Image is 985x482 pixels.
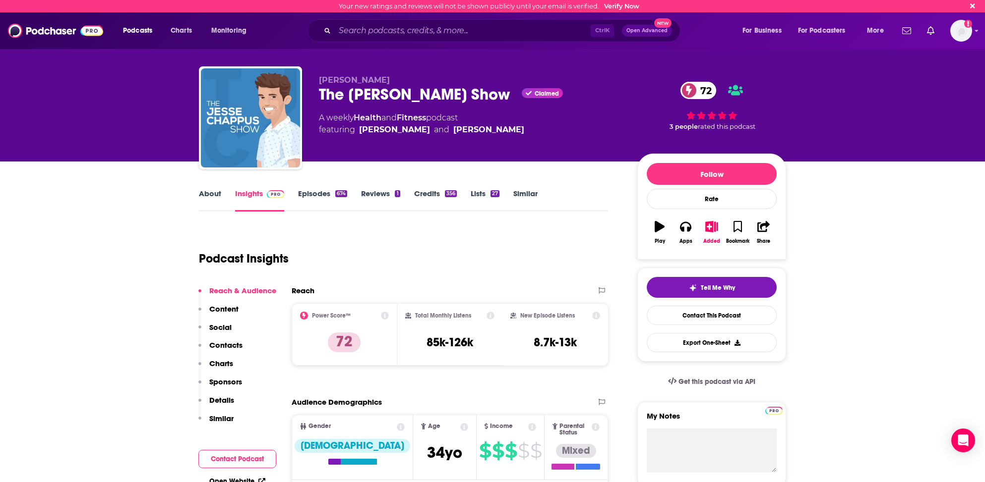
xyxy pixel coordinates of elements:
[654,18,672,28] span: New
[319,75,390,85] span: [PERSON_NAME]
[604,2,639,10] a: Verify Now
[647,214,673,250] button: Play
[556,444,596,458] div: Mixed
[701,284,735,292] span: Tell Me Why
[725,214,750,250] button: Bookmark
[798,24,846,38] span: For Podcasters
[591,24,614,37] span: Ctrl K
[123,24,152,38] span: Podcasts
[792,23,860,39] button: open menu
[647,189,777,209] div: Rate
[292,286,314,295] h2: Reach
[703,238,720,244] div: Added
[295,439,410,453] div: [DEMOGRAPHIC_DATA]
[699,214,725,250] button: Added
[201,68,300,167] img: The Jesse Chappus Show
[471,189,499,212] a: Lists27
[427,443,462,462] span: 34 yo
[198,377,242,395] button: Sponsors
[312,312,351,319] h2: Power Score™
[622,25,672,37] button: Open AdvancedNew
[647,333,777,352] button: Export One-Sheet
[655,238,665,244] div: Play
[359,124,430,136] a: Marni Wasserman
[335,23,591,39] input: Search podcasts, credits, & more...
[867,24,884,38] span: More
[209,286,276,295] p: Reach & Audience
[950,20,972,42] img: User Profile
[647,306,777,325] a: Contact This Podcast
[698,123,755,130] span: rated this podcast
[637,75,786,137] div: 72 3 peoplerated this podcast
[198,359,233,377] button: Charts
[298,189,347,212] a: Episodes674
[951,428,975,452] div: Open Intercom Messenger
[491,190,499,197] div: 27
[335,190,347,197] div: 674
[339,2,639,10] div: Your new ratings and reviews will not be shown publicly until your email is verified.
[209,377,242,386] p: Sponsors
[354,113,381,122] a: Health
[209,340,243,350] p: Contacts
[235,189,284,212] a: InsightsPodchaser Pro
[211,24,246,38] span: Monitoring
[765,407,783,415] img: Podchaser Pro
[950,20,972,42] span: Logged in as BretAita
[680,82,717,99] a: 72
[209,395,234,405] p: Details
[673,214,698,250] button: Apps
[209,304,239,314] p: Content
[520,312,575,319] h2: New Episode Listens
[198,450,276,468] button: Contact Podcast
[689,284,697,292] img: tell me why sparkle
[361,189,400,212] a: Reviews1
[492,443,504,459] span: $
[198,340,243,359] button: Contacts
[490,423,513,429] span: Income
[199,189,221,212] a: About
[647,277,777,298] button: tell me why sparkleTell Me Why
[757,238,770,244] div: Share
[679,238,692,244] div: Apps
[950,20,972,42] button: Show profile menu
[923,22,938,39] a: Show notifications dropdown
[434,124,449,136] span: and
[660,370,763,394] a: Get this podcast via API
[308,423,331,429] span: Gender
[453,124,524,136] a: Jesse Chappus
[765,405,783,415] a: Pro website
[292,397,382,407] h2: Audience Demographics
[317,19,690,42] div: Search podcasts, credits, & more...
[395,190,400,197] div: 1
[209,322,232,332] p: Social
[647,163,777,185] button: Follow
[518,443,529,459] span: $
[381,113,397,122] span: and
[209,359,233,368] p: Charts
[415,312,471,319] h2: Total Monthly Listens
[742,24,782,38] span: For Business
[513,189,538,212] a: Similar
[8,21,103,40] img: Podchaser - Follow, Share and Rate Podcasts
[505,443,517,459] span: $
[198,322,232,341] button: Social
[860,23,896,39] button: open menu
[751,214,777,250] button: Share
[736,23,794,39] button: open menu
[626,28,668,33] span: Open Advanced
[414,189,457,212] a: Credits356
[198,286,276,304] button: Reach & Audience
[397,113,426,122] a: Fitness
[534,335,577,350] h3: 8.7k-13k
[198,414,234,432] button: Similar
[209,414,234,423] p: Similar
[198,395,234,414] button: Details
[164,23,198,39] a: Charts
[898,22,915,39] a: Show notifications dropdown
[726,238,749,244] div: Bookmark
[267,190,284,198] img: Podchaser Pro
[199,251,289,266] h1: Podcast Insights
[964,20,972,28] svg: Email not verified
